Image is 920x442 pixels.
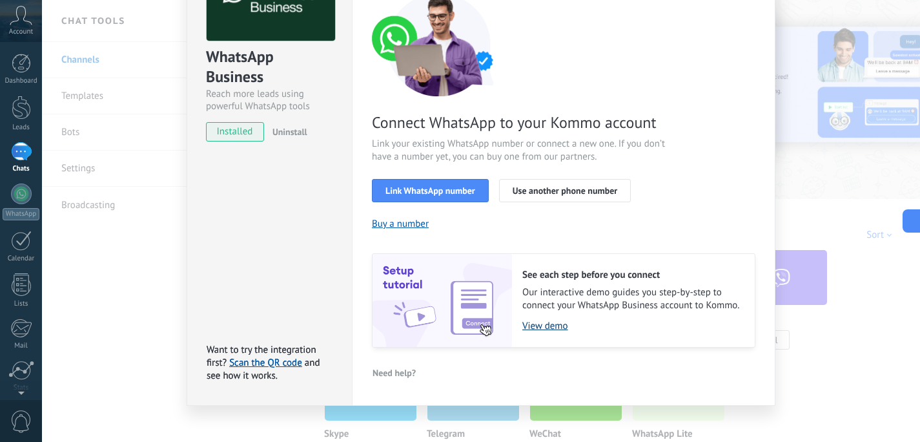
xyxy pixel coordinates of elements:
[372,179,489,202] button: Link WhatsApp number
[372,112,679,132] span: Connect WhatsApp to your Kommo account
[207,357,320,382] span: and see how it works.
[3,123,40,132] div: Leads
[522,286,742,312] span: Our interactive demo guides you step-by-step to connect your WhatsApp Business account to Kommo.
[372,363,416,383] button: Need help?
[372,218,429,230] button: Buy a number
[522,320,742,332] a: View demo
[3,208,39,220] div: WhatsApp
[207,344,316,369] span: Want to try the integration first?
[3,165,40,173] div: Chats
[3,255,40,263] div: Calendar
[3,77,40,85] div: Dashboard
[207,122,263,142] span: installed
[522,269,742,281] h2: See each step before you connect
[3,342,40,350] div: Mail
[385,186,475,195] span: Link WhatsApp number
[267,122,307,142] button: Uninstall
[272,126,307,138] span: Uninstall
[206,88,333,112] div: Reach more leads using powerful WhatsApp tools
[372,138,679,163] span: Link your existing WhatsApp number or connect a new one. If you don’t have a number yet, you can ...
[229,357,302,369] a: Scan the QR code
[513,186,617,195] span: Use another phone number
[9,28,33,36] span: Account
[206,47,333,88] div: WhatsApp Business
[3,300,40,308] div: Lists
[499,179,631,202] button: Use another phone number
[373,368,416,377] span: Need help?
